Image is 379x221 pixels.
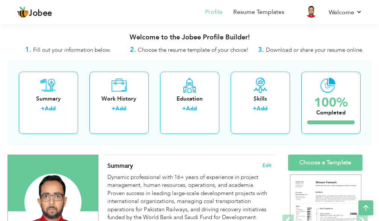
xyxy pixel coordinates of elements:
img: jobee.io [17,6,29,18]
strong: 3. [258,45,264,54]
strong: 1. [25,45,31,54]
div: 100% [314,96,348,109]
div: Education [166,95,213,103]
a: Jobee [17,6,52,18]
a: Resume Templates [233,8,284,17]
span: Choose the resume template of your choice! [138,46,249,54]
span: Download or share your resume online. [266,46,364,54]
label: + [253,105,257,113]
span: Edit [263,163,272,168]
h4: Adding a summary is a quick and easy way to highlight your experience and interests. [107,162,272,170]
a: Profile [205,8,223,17]
div: Work History [95,95,143,103]
h3: Welcome to the Jobee Profile Builder! [8,34,372,41]
div: Summary [25,95,72,103]
label: + [112,105,115,113]
label: + [182,105,186,113]
img: Profile Img [305,6,317,18]
div: Skills [237,95,284,103]
span: Summary [107,162,133,170]
a: Welcome [329,8,362,17]
a: Add [45,105,56,112]
span: Jobee [29,9,52,18]
a: Add [186,105,197,112]
a: Choose a Template [288,155,362,171]
strong: 2. [130,45,136,54]
span: Fill out your information below. [33,46,111,54]
a: Add [257,105,267,112]
label: + [41,105,45,113]
a: Add [115,105,126,112]
div: Completed [314,109,348,117]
